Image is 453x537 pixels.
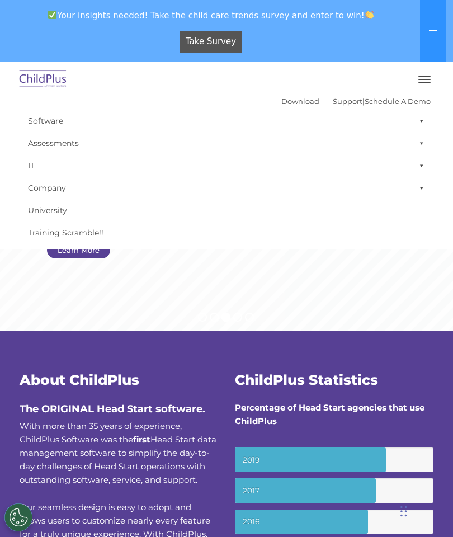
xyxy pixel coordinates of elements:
a: Assessments [22,132,431,154]
img: ChildPlus by Procare Solutions [17,67,69,93]
a: IT [22,154,431,177]
small: 2019 [235,447,433,472]
a: Software [22,110,431,132]
span: With more than 35 years of experience, ChildPlus Software was the Head Start data management soft... [20,421,216,485]
span: ChildPlus Statistics [235,371,378,388]
iframe: Chat Widget [397,483,453,537]
div: Drag [400,494,407,528]
button: Cookies Settings [4,503,32,531]
small: 2016 [235,510,433,534]
span: Take Survey [186,32,236,51]
a: Schedule A Demo [365,97,431,106]
span: The ORIGINAL Head Start software. [20,403,205,415]
b: first [133,434,150,445]
a: Support [333,97,362,106]
img: ✅ [48,11,56,19]
font: | [281,97,431,106]
a: Learn More [47,242,110,258]
span: About ChildPlus [20,371,139,388]
strong: Percentage of Head Start agencies that use ChildPlus [235,402,424,426]
small: 2017 [235,478,433,503]
a: Training Scramble!! [22,222,431,244]
a: Download [281,97,319,106]
a: Company [22,177,431,199]
span: Your insights needed! Take the child care trends survey and enter to win! [4,4,418,26]
a: Take Survey [180,31,243,53]
img: 👏 [365,11,374,19]
a: University [22,199,431,222]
